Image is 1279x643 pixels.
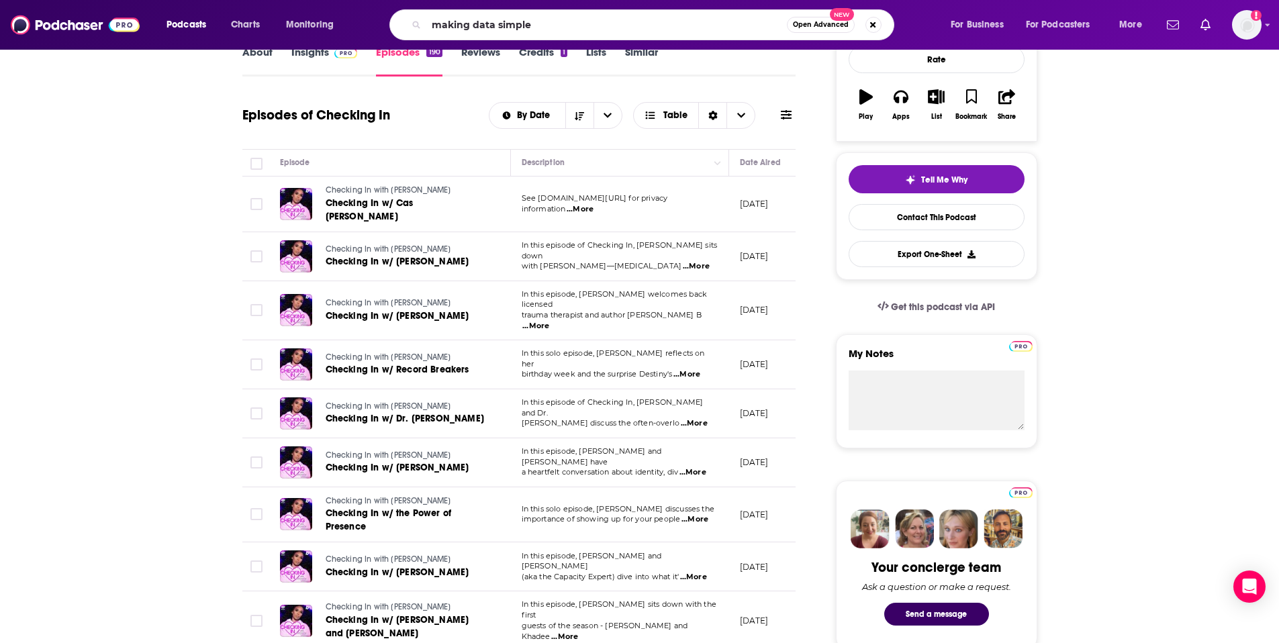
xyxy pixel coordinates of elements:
[250,358,263,370] span: Toggle select row
[426,14,787,36] input: Search podcasts, credits, & more...
[884,81,918,129] button: Apps
[941,14,1021,36] button: open menu
[849,165,1025,193] button: tell me why sparkleTell Me Why
[250,560,263,573] span: Toggle select row
[951,15,1004,34] span: For Business
[250,508,263,520] span: Toggle select row
[1232,10,1262,40] span: Logged in as megcassidy
[326,566,469,578] span: Checking In w/ [PERSON_NAME]
[787,17,855,33] button: Open AdvancedNew
[280,154,310,170] div: Episode
[517,111,555,120] span: By Date
[931,113,942,121] div: List
[862,581,1011,592] div: Ask a question or make a request.
[326,461,485,475] a: Checking In w/ [PERSON_NAME]
[326,197,414,222] span: Checking In w/ Cas [PERSON_NAME]
[402,9,907,40] div: Search podcasts, credits, & more...
[326,352,451,362] span: Checking In with [PERSON_NAME]
[740,509,769,520] p: [DATE]
[326,602,451,611] span: Checking In with [PERSON_NAME]
[681,514,708,525] span: ...More
[326,310,469,321] span: Checking In w/ [PERSON_NAME]
[740,198,769,209] p: [DATE]
[522,154,565,170] div: Description
[522,310,702,319] span: trauma therapist and author [PERSON_NAME] B
[376,46,442,77] a: Episodes190
[326,244,485,256] a: Checking In with [PERSON_NAME]
[277,14,351,36] button: open menu
[231,15,260,34] span: Charts
[955,113,987,121] div: Bookmark
[522,418,680,428] span: [PERSON_NAME] discuss the often-overlo
[710,155,726,171] button: Column Actions
[740,615,769,626] p: [DATE]
[891,301,995,313] span: Get this podcast via API
[522,289,708,309] span: In this episode, [PERSON_NAME] welcomes back licensed
[326,413,484,424] span: Checking In w/ Dr. [PERSON_NAME]
[565,103,594,128] button: Sort Direction
[586,46,606,77] a: Lists
[849,81,884,129] button: Play
[326,401,451,411] span: Checking In with [PERSON_NAME]
[830,8,854,21] span: New
[884,603,989,626] button: Send a message
[918,81,953,129] button: List
[522,240,718,260] span: In this episode of Checking In, [PERSON_NAME] sits down
[522,397,704,417] span: In this episode of Checking In, [PERSON_NAME] and Dr.
[522,261,682,270] span: with [PERSON_NAME]—[MEDICAL_DATA]
[326,507,487,534] a: Checking In w/ the Power of Presence
[1009,341,1033,352] img: Podchaser Pro
[871,559,1001,576] div: Your concierge team
[921,175,967,185] span: Tell Me Why
[326,554,485,566] a: Checking In with [PERSON_NAME]
[683,261,710,272] span: ...More
[522,446,662,466] span: In this episode, [PERSON_NAME] and [PERSON_NAME] have
[326,601,487,613] a: Checking In with [PERSON_NAME]
[984,509,1023,548] img: Jon Profile
[326,412,485,426] a: Checking In w/ Dr. [PERSON_NAME]
[326,255,485,268] a: Checking In w/ [PERSON_NAME]
[250,615,263,627] span: Toggle select row
[242,107,390,123] h1: Episodes of Checking In
[326,507,452,532] span: Checking In w/ the Power of Presence
[326,450,451,460] span: Checking In with [PERSON_NAME]
[867,291,1006,324] a: Get this podcast via API
[326,450,485,462] a: Checking In with [PERSON_NAME]
[326,496,451,505] span: Checking In with [PERSON_NAME]
[326,462,469,473] span: Checking In w/ [PERSON_NAME]
[1009,485,1033,498] a: Pro website
[698,103,726,128] div: Sort Direction
[11,12,140,38] img: Podchaser - Follow, Share and Rate Podcasts
[1251,10,1262,21] svg: Add a profile image
[1110,14,1159,36] button: open menu
[954,81,989,129] button: Bookmark
[1026,15,1090,34] span: For Podcasters
[250,198,263,210] span: Toggle select row
[222,14,268,36] a: Charts
[522,204,566,213] span: information
[286,15,334,34] span: Monitoring
[1009,339,1033,352] a: Pro website
[157,14,224,36] button: open menu
[740,250,769,262] p: [DATE]
[326,401,485,413] a: Checking In with [PERSON_NAME]
[859,113,873,121] div: Play
[522,572,679,581] span: (aka the Capacity Expert) dive into what it'
[851,509,890,548] img: Sydney Profile
[892,113,910,121] div: Apps
[1232,10,1262,40] img: User Profile
[326,363,485,377] a: Checking In w/ Record Breakers
[998,113,1016,121] div: Share
[680,572,707,583] span: ...More
[250,456,263,468] span: Toggle select row
[522,321,549,332] span: ...More
[939,509,978,548] img: Jules Profile
[326,197,487,224] a: Checking In w/ Cas [PERSON_NAME]
[1233,571,1266,603] div: Open Intercom Messenger
[679,467,706,478] span: ...More
[633,102,756,129] button: Choose View
[681,418,708,429] span: ...More
[1119,15,1142,34] span: More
